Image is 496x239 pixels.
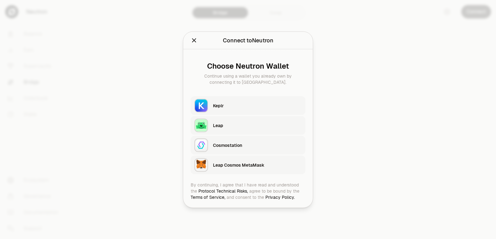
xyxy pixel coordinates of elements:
[191,136,305,154] button: CosmostationCosmostation
[223,36,273,45] div: Connect to Neutron
[196,62,300,70] div: Choose Neutron Wallet
[191,181,305,200] div: By continuing, I agree that I have read and understood the agree to be bound by the and consent t...
[191,156,305,174] button: Leap Cosmos MetaMaskLeap Cosmos MetaMask
[191,194,225,200] a: Terms of Service,
[194,158,208,172] img: Leap Cosmos MetaMask
[265,194,295,200] a: Privacy Policy.
[194,138,208,152] img: Cosmostation
[213,122,302,128] div: Leap
[194,118,208,132] img: Leap
[198,188,248,194] a: Protocol Technical Risks,
[191,116,305,134] button: LeapLeap
[213,162,302,168] div: Leap Cosmos MetaMask
[196,73,300,85] div: Continue using a wallet you already own by connecting it to [GEOGRAPHIC_DATA].
[213,102,302,109] div: Keplr
[194,99,208,112] img: Keplr
[191,36,197,45] button: Close
[213,142,302,148] div: Cosmostation
[191,96,305,115] button: KeplrKeplr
